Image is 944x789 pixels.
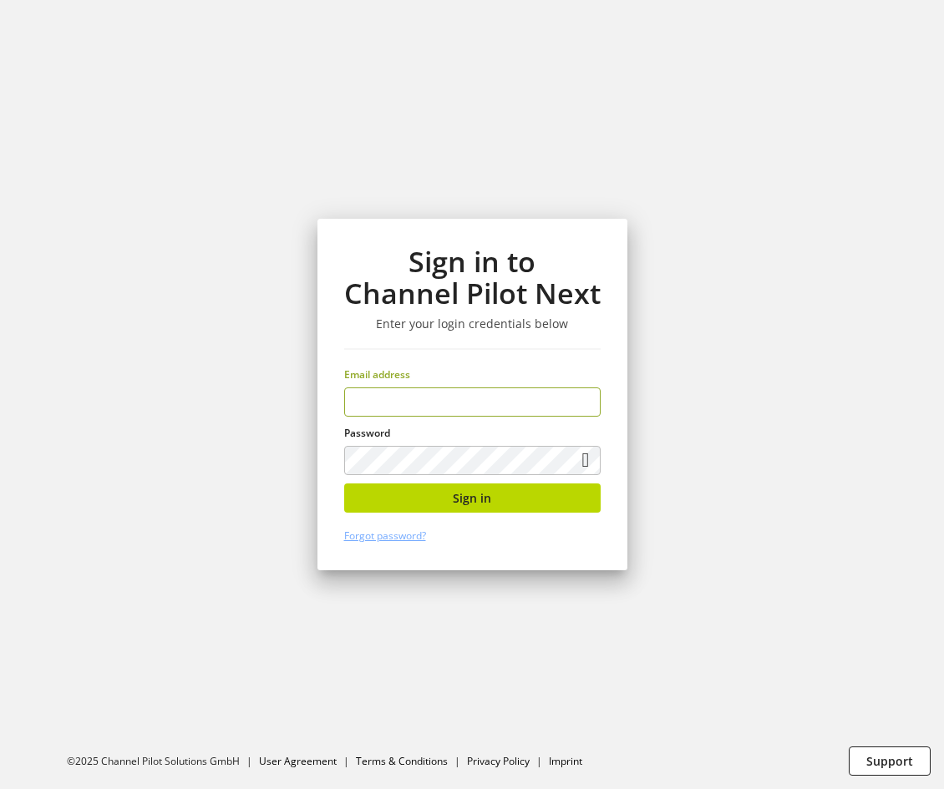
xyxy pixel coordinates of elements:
[849,746,931,776] button: Support
[453,489,491,507] span: Sign in
[344,426,390,440] span: Password
[259,754,337,768] a: User Agreement
[67,754,259,769] li: ©2025 Channel Pilot Solutions GmbH
[344,245,601,310] h1: Sign in to Channel Pilot Next
[344,483,601,513] button: Sign in
[866,752,913,770] span: Support
[356,754,448,768] a: Terms & Conditions
[549,754,582,768] a: Imprint
[571,392,591,412] keeper-lock: Open Keeper Popup
[344,529,426,543] a: Forgot password?
[467,754,530,768] a: Privacy Policy
[344,367,410,382] span: Email address
[344,316,601,331] h3: Enter your login credentials below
